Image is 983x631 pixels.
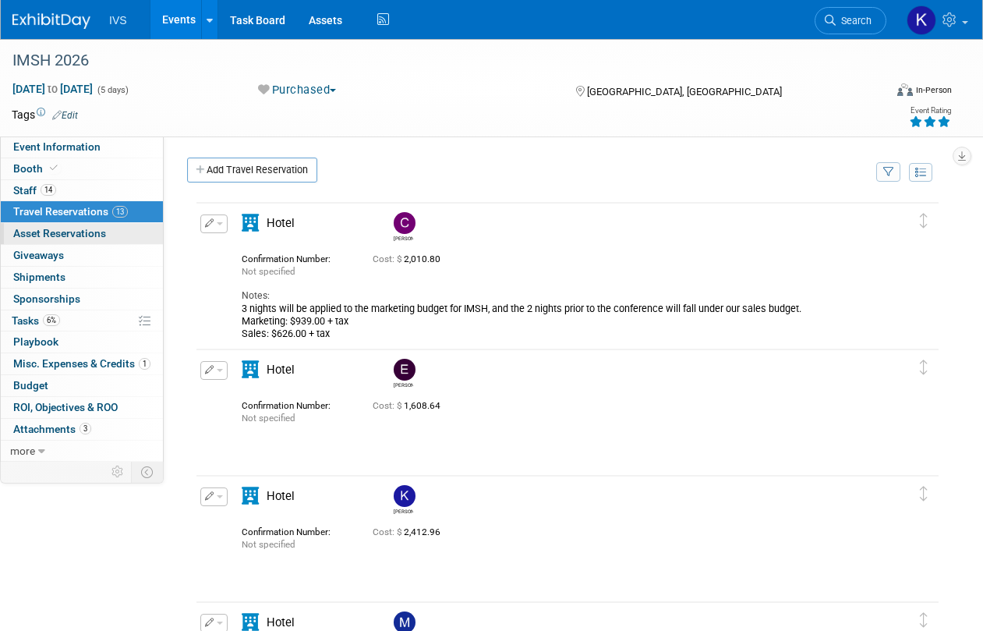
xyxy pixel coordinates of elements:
[12,82,94,96] span: [DATE] [DATE]
[109,14,127,27] span: IVS
[1,375,163,396] a: Budget
[242,249,349,264] div: Confirmation Number:
[1,289,163,310] a: Sponsorships
[104,462,132,482] td: Personalize Event Tab Strip
[45,83,60,95] span: to
[13,292,80,305] span: Sponsorships
[390,359,417,389] div: Eli Lipasti
[1,331,163,353] a: Playbook
[394,212,415,234] img: Carmen Haak
[242,289,877,303] div: Notes:
[13,140,101,153] span: Event Information
[10,445,35,457] span: more
[1,180,163,201] a: Staff14
[1,136,163,158] a: Event Information
[897,83,913,96] img: Format-Inperson.png
[373,526,447,537] span: 2,412.96
[242,214,259,232] i: Hotel
[13,227,106,239] span: Asset Reservations
[907,5,936,35] img: Kate Wroblewski
[96,85,129,95] span: (5 days)
[242,539,295,550] span: Not specified
[41,184,56,196] span: 14
[920,612,928,627] i: Click and drag to move item
[390,485,417,516] div: Kate Wroblewski
[394,485,415,507] img: Kate Wroblewski
[242,266,295,277] span: Not specified
[394,359,415,381] img: Eli Lipasti
[373,526,404,537] span: Cost: $
[1,353,163,374] a: Misc. Expenses & Credits1
[1,267,163,288] a: Shipments
[242,487,259,505] i: Hotel
[1,245,163,266] a: Giveaways
[43,314,60,326] span: 6%
[883,168,894,178] i: Filter by Traveler
[267,363,295,377] span: Hotel
[836,15,872,27] span: Search
[1,158,163,179] a: Booth
[242,413,295,424] span: Not specified
[267,489,295,503] span: Hotel
[13,423,91,435] span: Attachments
[373,253,447,264] span: 2,010.80
[13,401,118,413] span: ROI, Objectives & ROO
[242,395,349,411] div: Confirmation Number:
[50,164,58,172] i: Booth reservation complete
[390,212,417,243] div: Carmen Haak
[1,441,163,462] a: more
[13,249,64,261] span: Giveaways
[187,158,317,183] a: Add Travel Reservation
[13,205,128,218] span: Travel Reservations
[242,522,349,537] div: Confirmation Number:
[242,361,259,378] i: Hotel
[80,423,91,434] span: 3
[267,216,295,230] span: Hotel
[815,7,886,34] a: Search
[1,397,163,418] a: ROI, Objectives & ROO
[373,253,404,264] span: Cost: $
[394,381,413,389] div: Eli Lipasti
[13,271,65,283] span: Shipments
[394,507,413,516] div: Kate Wroblewski
[12,314,60,327] span: Tasks
[52,110,78,121] a: Edit
[373,400,404,411] span: Cost: $
[909,107,951,115] div: Event Rating
[139,358,150,370] span: 1
[7,47,872,75] div: IMSH 2026
[1,223,163,244] a: Asset Reservations
[132,462,164,482] td: Toggle Event Tabs
[373,400,447,411] span: 1,608.64
[12,107,78,122] td: Tags
[13,335,58,348] span: Playbook
[1,201,163,222] a: Travel Reservations13
[920,360,928,374] i: Click and drag to move item
[920,213,928,228] i: Click and drag to move item
[920,486,928,501] i: Click and drag to move item
[13,379,48,392] span: Budget
[587,86,782,97] span: [GEOGRAPHIC_DATA], [GEOGRAPHIC_DATA]
[394,234,413,243] div: Carmen Haak
[815,81,952,105] div: Event Format
[12,13,90,29] img: ExhibitDay
[112,206,128,218] span: 13
[253,82,342,98] button: Purchased
[242,614,259,631] i: Hotel
[13,184,56,197] span: Staff
[242,303,877,339] div: 3 nights will be applied to the marketing budget for IMSH, and the 2 nights prior to the conferen...
[1,419,163,440] a: Attachments3
[267,615,295,629] span: Hotel
[915,84,952,96] div: In-Person
[1,310,163,331] a: Tasks6%
[13,357,150,370] span: Misc. Expenses & Credits
[13,162,61,175] span: Booth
